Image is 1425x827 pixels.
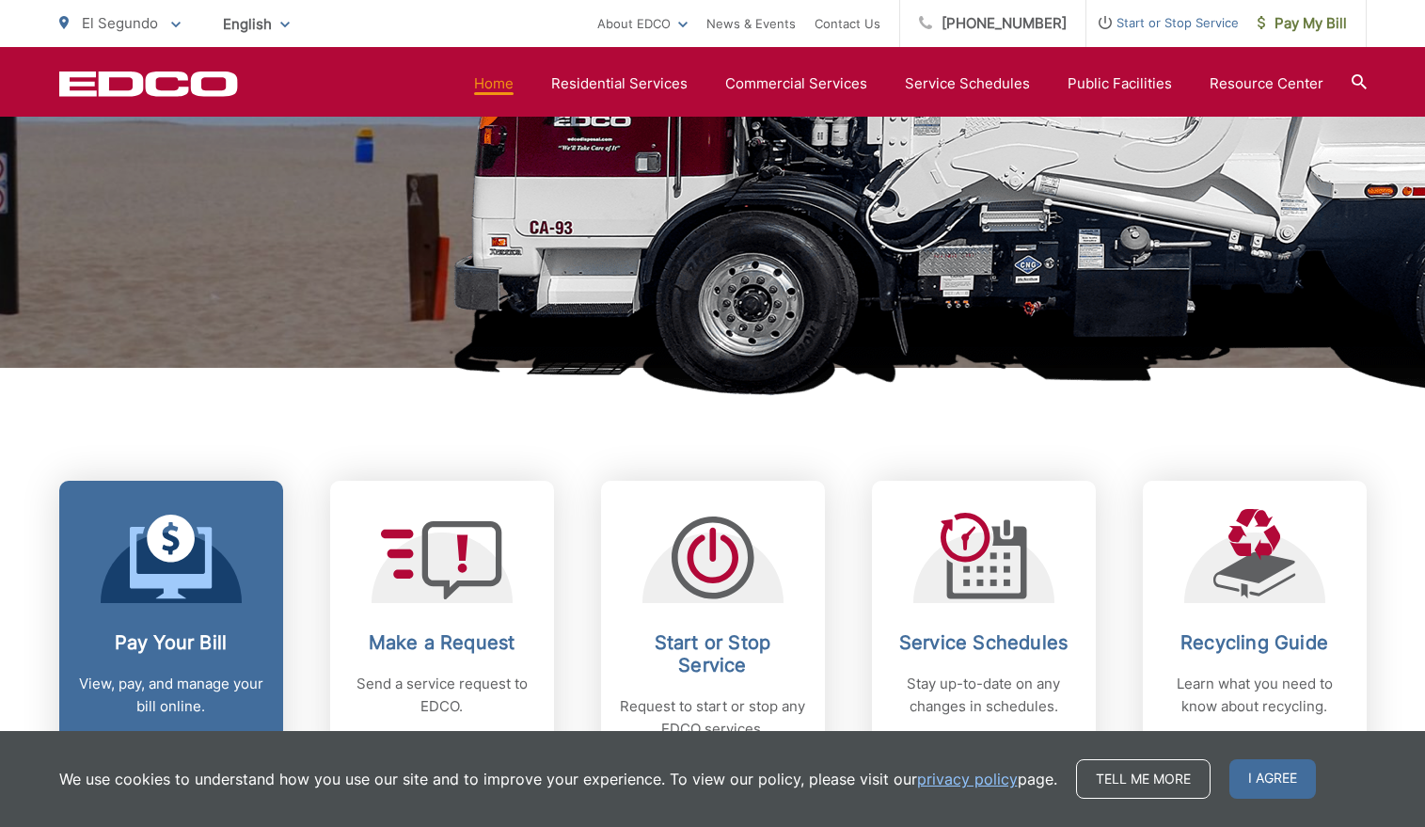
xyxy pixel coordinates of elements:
a: News & Events [706,12,796,35]
h2: Start or Stop Service [620,631,806,676]
a: Commercial Services [725,72,867,95]
p: Learn what you need to know about recycling. [1162,673,1348,718]
a: Home [474,72,514,95]
p: View, pay, and manage your bill online. [78,673,264,718]
a: About EDCO [597,12,688,35]
a: Public Facilities [1068,72,1172,95]
a: Resource Center [1210,72,1323,95]
a: Contact Us [815,12,880,35]
h2: Service Schedules [891,631,1077,654]
p: Send a service request to EDCO. [349,673,535,718]
h2: Pay Your Bill [78,631,264,654]
span: El Segundo [82,14,158,32]
a: Tell me more [1076,759,1211,799]
a: Service Schedules Stay up-to-date on any changes in schedules. [872,481,1096,769]
p: Request to start or stop any EDCO services. [620,695,806,740]
a: Recycling Guide Learn what you need to know about recycling. [1143,481,1367,769]
a: EDCD logo. Return to the homepage. [59,71,238,97]
a: Residential Services [551,72,688,95]
span: I agree [1229,759,1316,799]
a: Service Schedules [905,72,1030,95]
span: English [209,8,304,40]
a: privacy policy [917,768,1018,790]
span: Pay My Bill [1258,12,1347,35]
p: Stay up-to-date on any changes in schedules. [891,673,1077,718]
a: Pay Your Bill View, pay, and manage your bill online. [59,481,283,769]
h2: Recycling Guide [1162,631,1348,654]
p: We use cookies to understand how you use our site and to improve your experience. To view our pol... [59,768,1057,790]
h2: Make a Request [349,631,535,654]
a: Make a Request Send a service request to EDCO. [330,481,554,769]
